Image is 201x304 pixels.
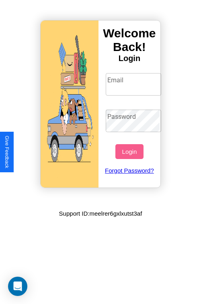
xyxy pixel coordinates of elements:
[41,20,98,188] img: gif
[8,277,27,296] div: Open Intercom Messenger
[98,54,160,63] h4: Login
[4,136,10,168] div: Give Feedback
[102,159,158,182] a: Forgot Password?
[59,208,142,219] p: Support ID: meelrer6gxlxutst3af
[98,27,160,54] h3: Welcome Back!
[115,144,143,159] button: Login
